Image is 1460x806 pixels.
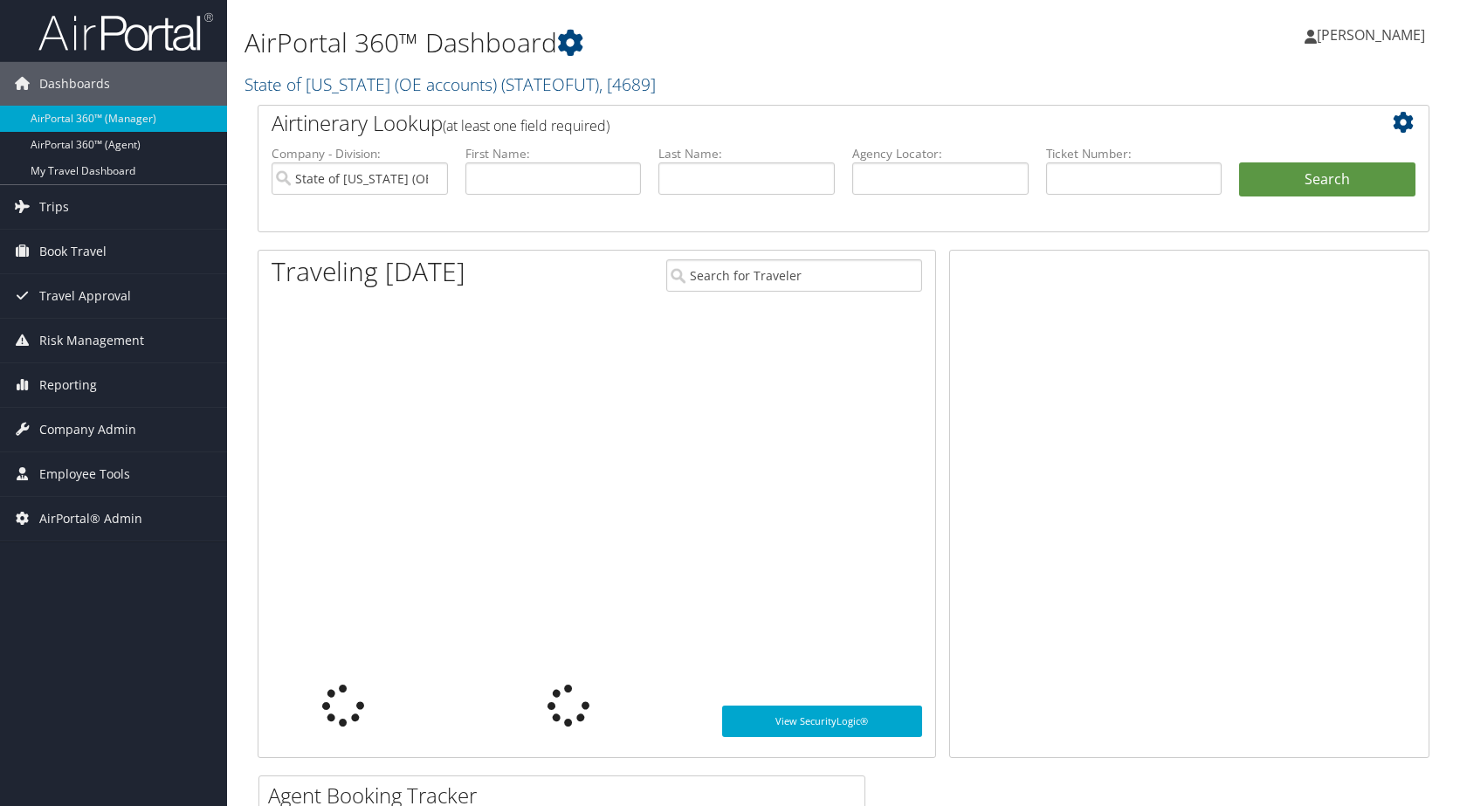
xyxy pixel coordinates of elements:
[39,363,97,407] span: Reporting
[852,145,1029,162] label: Agency Locator:
[272,108,1318,138] h2: Airtinerary Lookup
[501,72,599,96] span: ( STATEOFUT )
[272,253,465,290] h1: Traveling [DATE]
[39,185,69,229] span: Trips
[1046,145,1222,162] label: Ticket Number:
[39,408,136,451] span: Company Admin
[39,497,142,541] span: AirPortal® Admin
[272,145,448,162] label: Company - Division:
[1317,25,1425,45] span: [PERSON_NAME]
[39,62,110,106] span: Dashboards
[1305,9,1443,61] a: [PERSON_NAME]
[722,706,921,737] a: View SecurityLogic®
[39,319,144,362] span: Risk Management
[39,452,130,496] span: Employee Tools
[244,72,656,96] a: State of [US_STATE] (OE accounts)
[443,116,609,135] span: (at least one field required)
[39,274,131,318] span: Travel Approval
[465,145,642,162] label: First Name:
[38,11,213,52] img: airportal-logo.png
[599,72,656,96] span: , [ 4689 ]
[666,259,922,292] input: Search for Traveler
[39,230,107,273] span: Book Travel
[244,24,1043,61] h1: AirPortal 360™ Dashboard
[1239,162,1415,197] button: Search
[658,145,835,162] label: Last Name:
